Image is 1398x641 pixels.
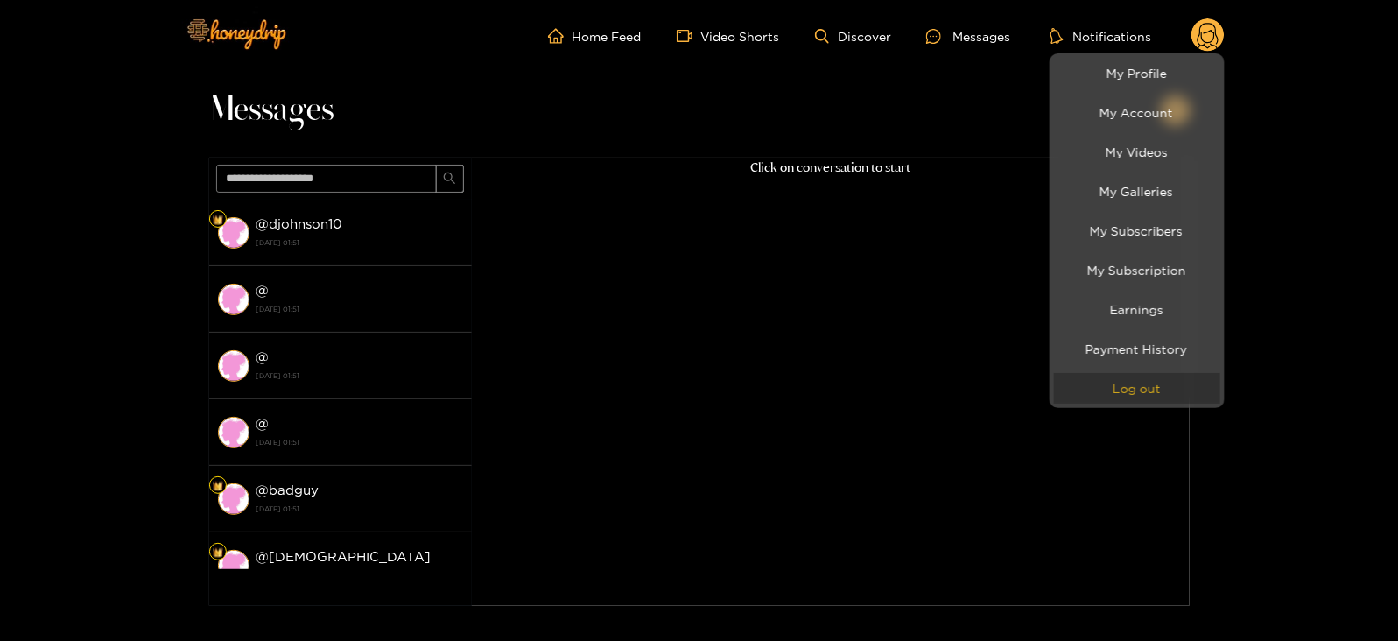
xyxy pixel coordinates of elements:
[1054,97,1220,128] a: My Account
[1054,58,1220,88] a: My Profile
[1054,137,1220,167] a: My Videos
[1054,215,1220,246] a: My Subscribers
[1054,373,1220,404] button: Log out
[1054,255,1220,285] a: My Subscription
[1054,334,1220,364] a: Payment History
[1054,294,1220,325] a: Earnings
[1054,176,1220,207] a: My Galleries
